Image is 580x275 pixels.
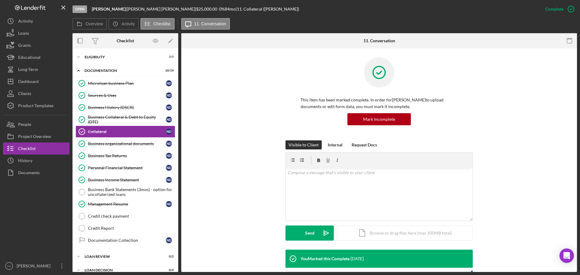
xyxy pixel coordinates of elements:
label: 11. Conversation [194,21,226,26]
div: 10 / 14 [163,69,174,72]
div: Checklist [18,142,36,156]
div: N D [166,104,172,110]
div: Business Tax Returns [88,153,166,158]
div: N D [166,165,172,171]
div: Microloan business Plan [88,81,166,86]
button: 11. Conversation [181,18,230,30]
div: N D [166,141,172,147]
button: Activity [108,18,139,30]
div: N D [166,80,172,86]
button: Send [285,225,334,241]
div: $25,000.00 [196,7,219,11]
div: You Marked this Complete [301,256,350,261]
button: Project Overview [3,130,69,142]
a: Business History (DSCR)ND [76,101,175,114]
div: N D [166,92,172,98]
div: N D [166,129,172,135]
a: Business organizational documentsND [76,138,175,150]
div: [PERSON_NAME] [15,260,54,273]
div: Request Docs [352,140,377,149]
button: Dashboard [3,75,69,88]
div: People [18,118,31,132]
div: Credit Report [88,226,175,231]
label: Overview [85,21,103,26]
div: Mark Incomplete [363,113,395,125]
div: | 11. Collateral ([PERSON_NAME]) [236,7,299,11]
div: Dashboard [18,75,39,89]
div: Credit check payment [88,214,175,219]
p: This item has been marked complete. In order for [PERSON_NAME] to upload documents or edit form d... [301,97,458,110]
div: Grants [18,39,31,53]
button: Visible to Client [285,140,322,149]
div: Business History (DSCR) [88,105,166,110]
button: AA[PERSON_NAME] [3,260,69,272]
div: [PERSON_NAME] [PERSON_NAME] | [127,7,196,11]
div: Clients [18,88,31,101]
div: Documentation [85,69,159,72]
div: Long-Term [18,63,38,77]
div: N D [166,237,172,243]
button: Grants [3,39,69,51]
button: History [3,155,69,167]
b: [PERSON_NAME] [92,6,126,11]
div: Collateral [88,129,166,134]
button: Long-Term [3,63,69,75]
button: Activity [3,15,69,27]
div: N D [166,153,172,159]
button: Overview [72,18,107,30]
div: 0 % [219,7,225,11]
div: Business Collateral & Debt to Equity (DTE) [88,115,166,124]
div: Management Resume [88,202,166,206]
div: Eligibility [85,55,159,59]
div: Open Intercom Messenger [559,248,574,263]
div: Complete [545,3,563,15]
button: Request Docs [349,140,380,149]
div: Personal Financial Statement [88,165,166,170]
div: 11. Conversation [363,38,395,43]
button: Loans [3,27,69,39]
a: Business Bank Statements (3mos) - option for uncollaterized loans [76,186,175,198]
div: 7 / 7 [163,55,174,59]
text: AA [7,264,11,268]
button: Mark Incomplete [347,113,411,125]
div: | [92,7,127,11]
button: Educational [3,51,69,63]
a: People [3,118,69,130]
a: Checklist [3,142,69,155]
button: Clients [3,88,69,100]
a: Business Tax ReturnsND [76,150,175,162]
a: CollateralND [76,126,175,138]
a: Documentation CollectionND [76,234,175,246]
div: Documentation Collection [88,238,166,243]
div: 0 / 2 [163,255,174,258]
div: Internal [328,140,343,149]
button: Product Templates [3,100,69,112]
div: Sources & Uses [88,93,166,98]
div: Loan Review [85,255,159,258]
div: 84 mo [225,7,236,11]
a: Sources & UsesND [76,89,175,101]
div: Activity [18,15,33,29]
button: Documents [3,167,69,179]
button: Checklist [140,18,175,30]
div: Project Overview [18,130,51,144]
div: Business Bank Statements (3mos) - option for uncollaterized loans [88,187,175,197]
div: Documents [18,167,40,180]
div: Checklist [117,38,134,43]
button: Internal [325,140,346,149]
div: History [18,155,32,168]
div: N D [166,117,172,123]
label: Checklist [153,21,171,26]
div: Educational [18,51,40,65]
a: Business Collateral & Debt to Equity (DTE)ND [76,114,175,126]
div: Send [305,225,314,241]
div: Open [72,5,87,13]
